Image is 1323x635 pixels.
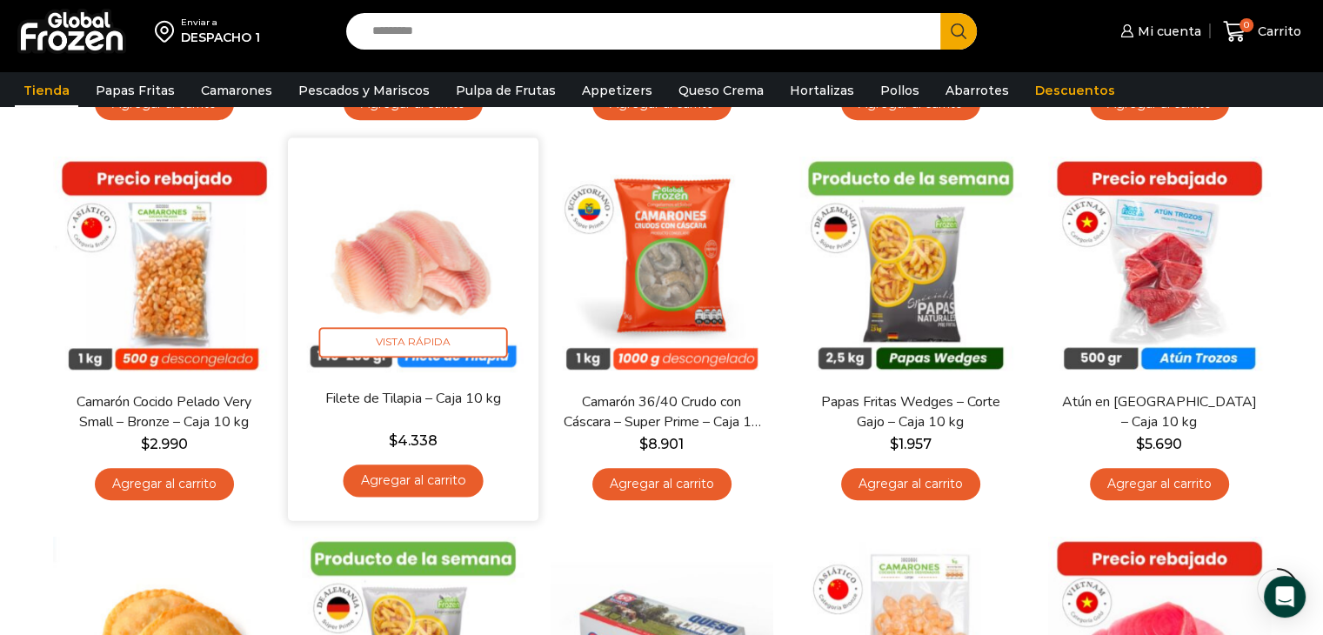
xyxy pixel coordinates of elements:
a: Papas Fritas [87,74,184,107]
span: Carrito [1253,23,1301,40]
a: Mi cuenta [1116,14,1201,49]
bdi: 4.338 [388,432,437,449]
a: Agregar al carrito: “Atún en Trozos - Caja 10 kg” [1090,468,1229,500]
a: Atún en [GEOGRAPHIC_DATA] – Caja 10 kg [1059,392,1259,432]
span: Vista Rápida [318,327,507,358]
bdi: 1.957 [890,436,932,452]
a: Pollos [872,74,928,107]
span: $ [639,436,648,452]
a: Agregar al carrito: “Camarón Cocido Pelado Very Small - Bronze - Caja 10 kg” [95,468,234,500]
a: Pulpa de Frutas [447,74,565,107]
a: Filete de Tilapia – Caja 10 kg [311,389,513,409]
a: Agregar al carrito: “Papas Fritas Wedges – Corte Gajo - Caja 10 kg” [841,468,980,500]
a: 0 Carrito [1219,11,1306,52]
span: $ [388,432,397,449]
span: $ [141,436,150,452]
img: address-field-icon.svg [155,17,181,46]
a: Appetizers [573,74,661,107]
a: Queso Crema [670,74,772,107]
span: $ [1136,436,1145,452]
a: Camarón 36/40 Crudo con Cáscara – Super Prime – Caja 10 kg [561,392,761,432]
a: Abarrotes [937,74,1018,107]
span: 0 [1239,18,1253,32]
a: Papas Fritas Wedges – Corte Gajo – Caja 10 kg [810,392,1010,432]
div: Enviar a [181,17,260,29]
a: Descuentos [1026,74,1124,107]
a: Tienda [15,74,78,107]
a: Camarones [192,74,281,107]
bdi: 8.901 [639,436,684,452]
span: $ [890,436,899,452]
span: Mi cuenta [1133,23,1201,40]
div: Open Intercom Messenger [1264,576,1306,618]
a: Camarón Cocido Pelado Very Small – Bronze – Caja 10 kg [63,392,264,432]
button: Search button [940,13,977,50]
a: Agregar al carrito: “Filete de Tilapia - Caja 10 kg” [343,465,483,497]
bdi: 2.990 [141,436,188,452]
bdi: 5.690 [1136,436,1182,452]
a: Hortalizas [781,74,863,107]
div: DESPACHO 1 [181,29,260,46]
a: Pescados y Mariscos [290,74,438,107]
a: Agregar al carrito: “Camarón 36/40 Crudo con Cáscara - Super Prime - Caja 10 kg” [592,468,732,500]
